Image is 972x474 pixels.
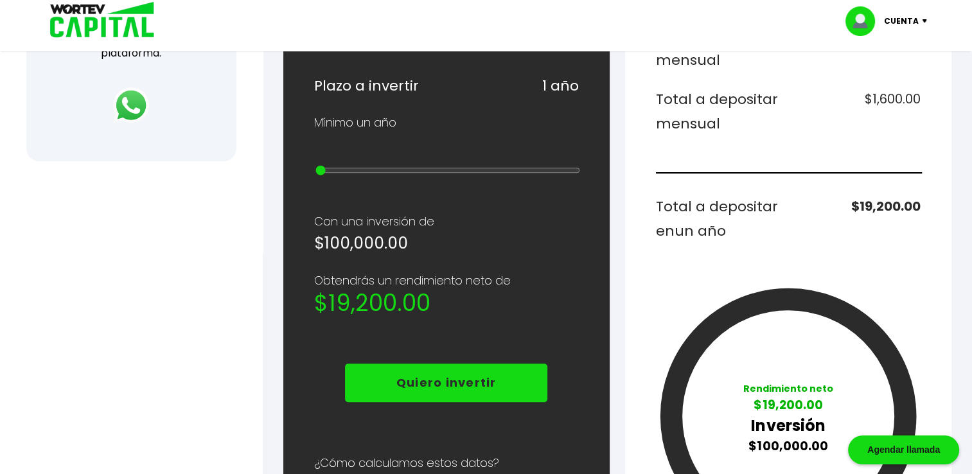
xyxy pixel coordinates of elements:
p: Quiero invertir [396,373,497,392]
p: ¿Cómo calculamos estos datos? [314,453,579,473]
p: $19,200.00 [743,396,833,414]
button: Quiero invertir [345,364,548,402]
img: profile-image [845,6,884,36]
div: Agendar llamada [848,435,959,464]
h6: $19,200.00 [793,195,921,243]
h6: Plazo a invertir [314,74,419,98]
h6: $1,600.00 [793,87,921,136]
img: logos_whatsapp-icon.242b2217.svg [113,87,149,123]
h5: $100,000.00 [314,231,579,256]
p: Rendimiento neto [743,382,833,396]
p: Con una inversión de [314,212,579,231]
h6: 1 año [542,74,579,98]
p: Obtendrás un rendimiento neto de [314,271,579,290]
p: $100,000.00 [743,437,833,455]
p: Mínimo un año [314,113,396,132]
h6: Total a depositar mensual [656,87,783,136]
h6: Total a depositar en un año [656,195,783,243]
p: Cuenta [884,12,919,31]
h2: $19,200.00 [314,290,579,316]
img: icon-down [919,19,936,23]
p: Inversión [743,414,833,437]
